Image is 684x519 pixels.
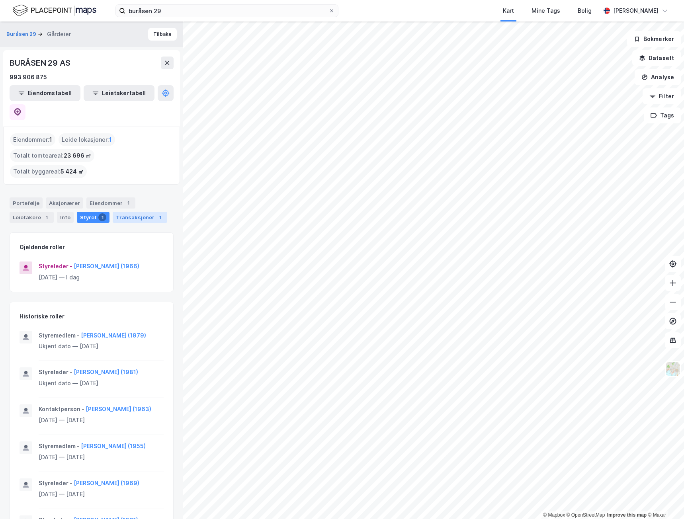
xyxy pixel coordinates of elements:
[632,50,681,66] button: Datasett
[59,133,115,146] div: Leide lokasjoner :
[13,4,96,18] img: logo.f888ab2527a4732fd821a326f86c7f29.svg
[20,242,65,252] div: Gjeldende roller
[643,88,681,104] button: Filter
[39,341,164,351] div: Ukjent dato — [DATE]
[39,273,164,282] div: [DATE] — I dag
[57,212,74,223] div: Info
[20,312,64,321] div: Historiske roller
[125,5,328,17] input: Søk på adresse, matrikkel, gårdeiere, leietakere eller personer
[98,213,106,221] div: 1
[10,165,87,178] div: Totalt byggareal :
[665,361,680,377] img: Z
[10,57,72,69] div: BURÅSEN 29 AS
[61,167,84,176] span: 5 424 ㎡
[10,212,54,223] div: Leietakere
[148,28,177,41] button: Tilbake
[113,212,167,223] div: Transaksjoner
[635,69,681,85] button: Analyse
[47,29,71,39] div: Gårdeier
[644,107,681,123] button: Tags
[124,199,132,207] div: 1
[49,135,52,144] span: 1
[46,197,83,209] div: Aksjonærer
[64,151,91,160] span: 23 696 ㎡
[10,197,43,209] div: Portefølje
[627,31,681,47] button: Bokmerker
[39,453,164,462] div: [DATE] — [DATE]
[10,133,55,146] div: Eiendommer :
[10,85,80,101] button: Eiendomstabell
[503,6,514,16] div: Kart
[10,149,94,162] div: Totalt tomteareal :
[39,379,164,388] div: Ukjent dato — [DATE]
[644,481,684,519] div: Kontrollprogram for chat
[84,85,154,101] button: Leietakertabell
[86,197,135,209] div: Eiendommer
[578,6,592,16] div: Bolig
[39,416,164,425] div: [DATE] — [DATE]
[567,512,605,518] a: OpenStreetMap
[613,6,659,16] div: [PERSON_NAME]
[109,135,112,144] span: 1
[39,490,164,499] div: [DATE] — [DATE]
[543,512,565,518] a: Mapbox
[77,212,109,223] div: Styret
[156,213,164,221] div: 1
[532,6,560,16] div: Mine Tags
[43,213,51,221] div: 1
[644,481,684,519] iframe: Chat Widget
[607,512,647,518] a: Improve this map
[10,72,47,82] div: 993 906 875
[6,30,38,38] button: Buråsen 29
